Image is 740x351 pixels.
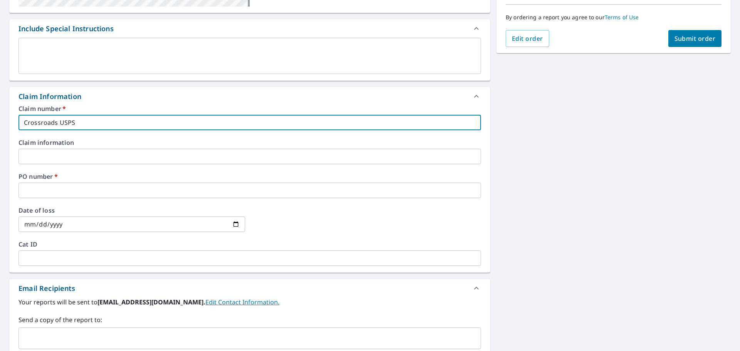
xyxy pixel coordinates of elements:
div: Email Recipients [9,279,490,297]
div: Include Special Instructions [9,19,490,38]
label: Cat ID [18,241,481,247]
span: Submit order [674,34,716,43]
div: Email Recipients [18,283,75,294]
label: Your reports will be sent to [18,297,481,307]
label: Claim information [18,139,481,146]
label: Send a copy of the report to: [18,315,481,324]
label: PO number [18,173,481,180]
b: [EMAIL_ADDRESS][DOMAIN_NAME]. [98,298,205,306]
div: Include Special Instructions [18,24,114,34]
label: Date of loss [18,207,245,213]
p: By ordering a report you agree to our [506,14,721,21]
div: Claim Information [18,91,81,102]
a: Terms of Use [605,13,639,21]
span: Edit order [512,34,543,43]
div: Claim Information [9,87,490,106]
button: Submit order [668,30,722,47]
button: Edit order [506,30,549,47]
a: EditContactInfo [205,298,279,306]
label: Claim number [18,106,481,112]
